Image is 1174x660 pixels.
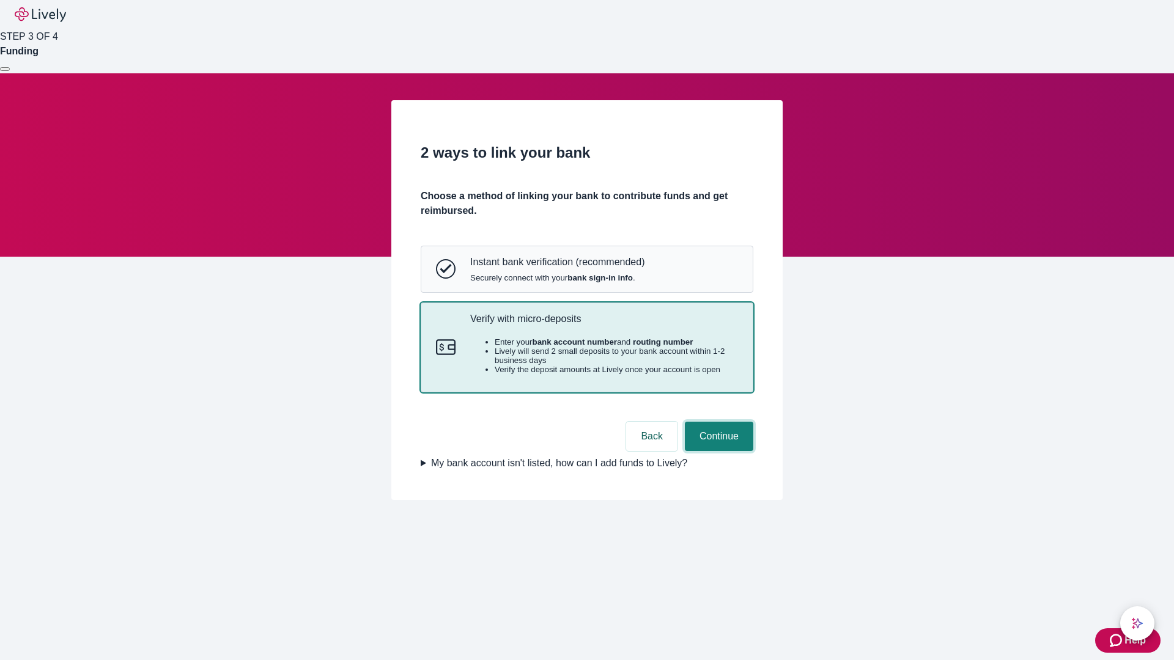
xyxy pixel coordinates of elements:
button: Instant bank verificationInstant bank verification (recommended)Securely connect with yourbank si... [421,246,753,291]
li: Enter your and [495,337,738,346]
svg: Lively AI Assistant [1131,617,1143,629]
summary: My bank account isn't listed, how can I add funds to Lively? [421,456,753,471]
svg: Zendesk support icon [1110,633,1124,648]
svg: Instant bank verification [436,259,456,279]
strong: bank sign-in info [567,273,633,282]
p: Verify with micro-deposits [470,313,738,324]
h4: Choose a method of linking your bank to contribute funds and get reimbursed. [421,189,753,218]
strong: bank account number [533,337,618,346]
span: Help [1124,633,1146,648]
svg: Micro-deposits [436,337,456,357]
button: Continue [685,422,753,451]
li: Lively will send 2 small deposits to your bank account within 1-2 business days [495,346,738,365]
img: Lively [15,7,66,22]
button: Zendesk support iconHelp [1095,628,1161,653]
button: chat [1120,606,1154,640]
strong: routing number [633,337,693,346]
span: Securely connect with your . [470,273,644,282]
h2: 2 ways to link your bank [421,142,753,164]
li: Verify the deposit amounts at Lively once your account is open [495,365,738,374]
p: Instant bank verification (recommended) [470,256,644,268]
button: Micro-depositsVerify with micro-depositsEnter yourbank account numberand routing numberLively wil... [421,303,753,392]
button: Back [626,422,677,451]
